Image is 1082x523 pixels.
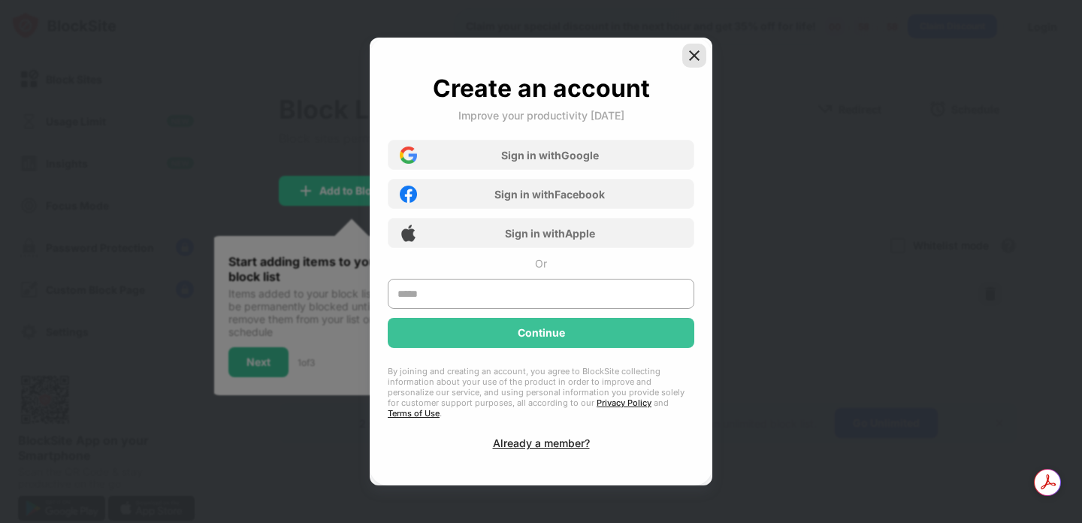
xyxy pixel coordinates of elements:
[400,186,417,203] img: facebook-icon.png
[501,149,599,162] div: Sign in with Google
[493,437,590,449] div: Already a member?
[458,109,624,122] div: Improve your productivity [DATE]
[518,327,565,339] div: Continue
[535,257,547,270] div: Or
[433,74,650,103] div: Create an account
[388,408,440,419] a: Terms of Use
[597,398,651,408] a: Privacy Policy
[388,366,694,419] div: By joining and creating an account, you agree to BlockSite collecting information about your use ...
[400,225,417,242] img: apple-icon.png
[400,147,417,164] img: google-icon.png
[494,188,605,201] div: Sign in with Facebook
[505,227,595,240] div: Sign in with Apple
